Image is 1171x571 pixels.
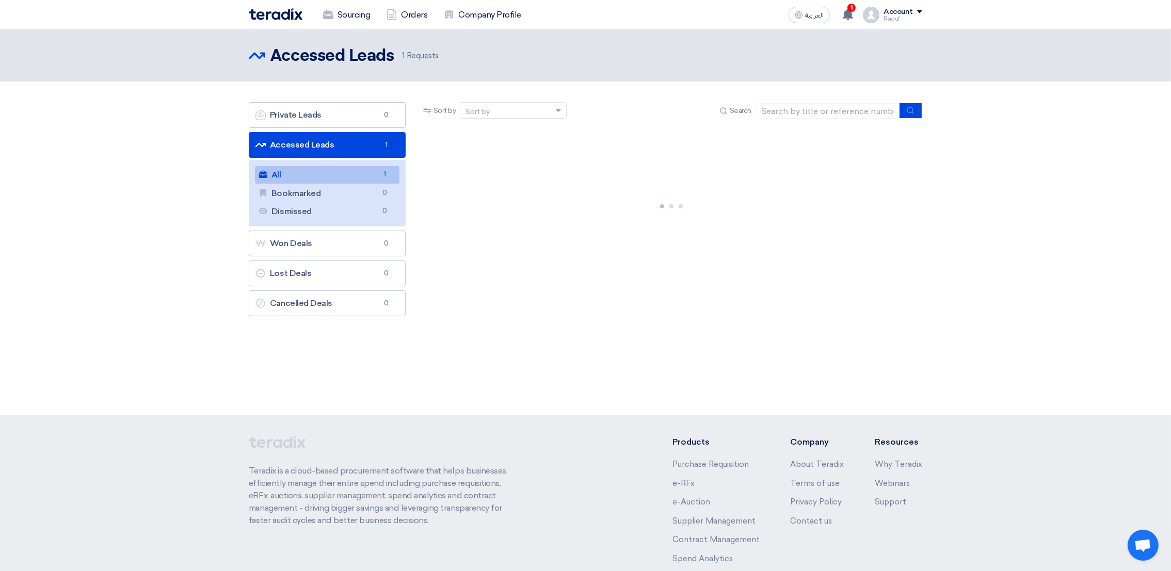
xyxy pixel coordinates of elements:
a: About Teradix [790,460,844,469]
a: e-Auction [672,497,710,507]
span: Requests [402,50,439,62]
a: Privacy Policy [790,497,842,507]
div: Raouf [884,16,922,22]
a: Support [875,497,906,507]
a: Terms of use [790,479,840,488]
span: 1 [847,4,856,12]
a: Contract Management [672,535,760,544]
span: Search [730,105,751,116]
span: 0 [380,238,393,249]
a: Company Profile [436,4,530,26]
img: profile_test.png [863,7,879,23]
a: All [255,166,399,184]
li: Resources [875,436,922,448]
a: Open chat [1128,530,1159,561]
span: 0 [380,298,393,308]
span: 0 [380,268,393,279]
a: Contact us [790,516,832,526]
img: Teradix logo [249,8,302,20]
a: Lost Deals0 [249,260,406,286]
a: Why Teradix [875,460,922,469]
a: Cancelled Deals0 [249,290,406,316]
span: 1 [402,51,405,60]
a: Accessed Leads1 [249,132,406,158]
a: Dismissed [255,203,399,220]
span: 1 [379,169,391,180]
span: 0 [379,206,391,217]
button: العربية [789,7,830,23]
p: Teradix is a cloud-based procurement software that helps businesses efficiently manage their enti... [249,465,518,527]
a: Won Deals0 [249,231,406,256]
span: Sort by [434,105,456,116]
a: Sourcing [315,4,378,26]
a: Orders [378,4,436,26]
a: Bookmarked [255,185,399,202]
div: Sort by [466,106,490,117]
a: Webinars [875,479,910,488]
li: Products [672,436,760,448]
a: Purchase Requisition [672,460,749,469]
a: Spend Analytics [672,554,733,563]
span: 1 [380,140,393,150]
div: Account [884,8,913,17]
a: Supplier Management [672,516,756,526]
a: e-RFx [672,479,695,488]
span: 0 [379,188,391,199]
a: Private Leads0 [249,102,406,128]
h2: Accessed Leads [270,46,394,67]
span: 0 [380,110,393,120]
input: Search by title or reference number [756,103,900,119]
span: العربية [805,12,824,19]
li: Company [790,436,844,448]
